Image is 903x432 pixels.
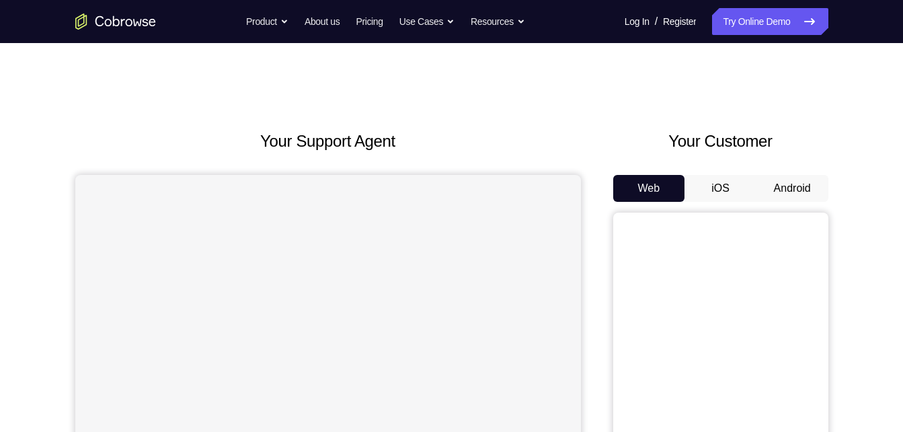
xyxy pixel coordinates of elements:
[305,8,340,35] a: About us
[613,175,685,202] button: Web
[75,13,156,30] a: Go to the home page
[399,8,455,35] button: Use Cases
[684,175,756,202] button: iOS
[663,8,696,35] a: Register
[655,13,658,30] span: /
[756,175,828,202] button: Android
[75,129,581,153] h2: Your Support Agent
[471,8,525,35] button: Resources
[712,8,828,35] a: Try Online Demo
[356,8,383,35] a: Pricing
[625,8,650,35] a: Log In
[246,8,288,35] button: Product
[613,129,828,153] h2: Your Customer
